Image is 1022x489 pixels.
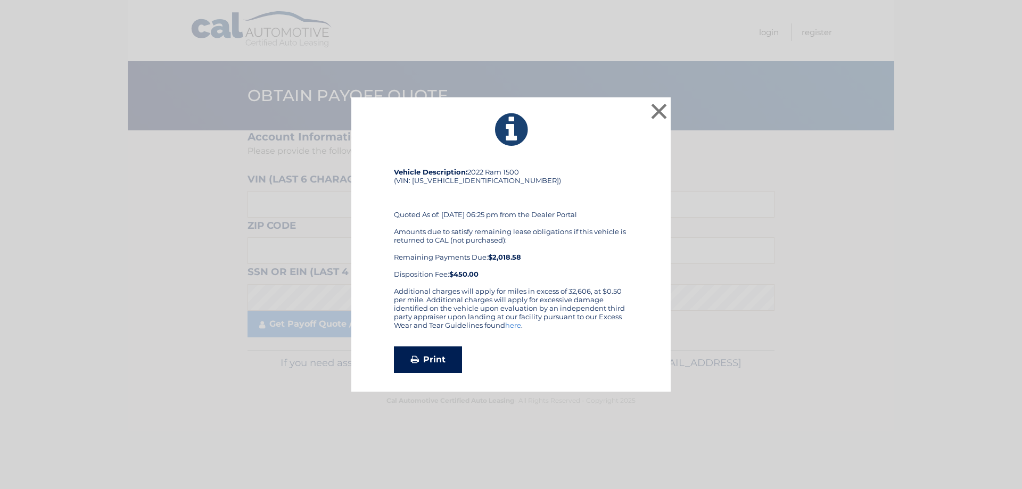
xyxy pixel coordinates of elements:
a: here [505,321,521,329]
b: $2,018.58 [488,253,521,261]
a: Print [394,346,462,373]
strong: $450.00 [449,270,479,278]
div: Amounts due to satisfy remaining lease obligations if this vehicle is returned to CAL (not purcha... [394,227,628,278]
button: × [648,101,670,122]
div: 2022 Ram 1500 (VIN: [US_VEHICLE_IDENTIFICATION_NUMBER]) Quoted As of: [DATE] 06:25 pm from the De... [394,168,628,287]
strong: Vehicle Description: [394,168,467,176]
div: Additional charges will apply for miles in excess of 32,606, at $0.50 per mile. Additional charge... [394,287,628,338]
